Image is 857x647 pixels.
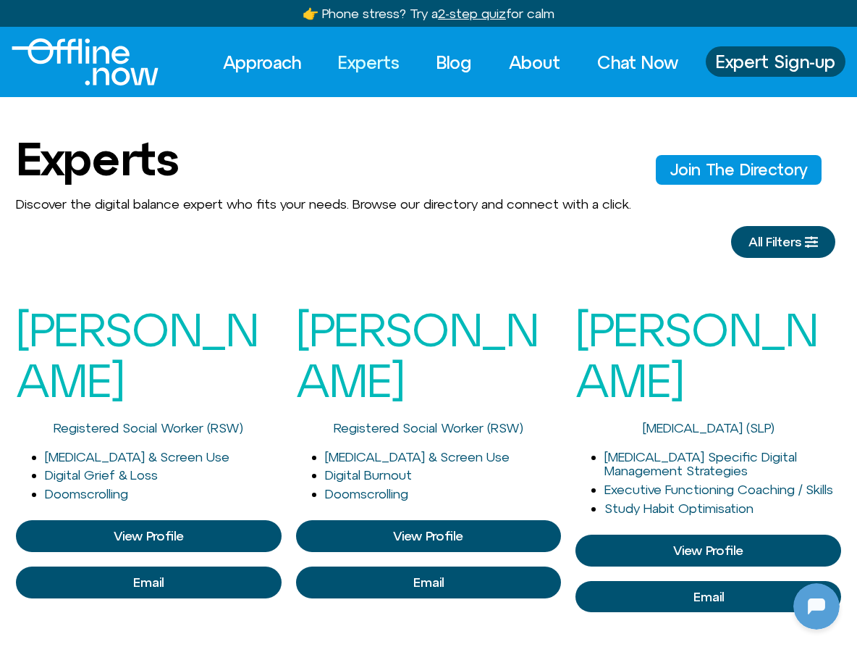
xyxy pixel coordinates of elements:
span: Discover the digital balance expert who fits your needs. Browse our directory and connect with a ... [16,196,631,212]
a: View Profile of Blair Wexler-Singer [16,520,282,552]
a: [MEDICAL_DATA] & Screen Use [45,449,229,464]
a: Registered Social Worker (RSW) [334,420,523,435]
span: Email [413,575,444,590]
span: All Filters [748,235,801,249]
a: [PERSON_NAME] [296,303,539,406]
a: View Profile of Blair Wexler-Singer [16,567,282,598]
a: Expert Sign-up [706,46,845,77]
a: Doomscrolling [45,486,128,501]
span: Expert Sign-up [716,52,835,71]
a: Approach [210,46,314,78]
a: View Profile of Cleo Haber [296,520,562,552]
a: Join The Director [656,155,822,184]
span: Join The Directory [670,161,807,178]
a: [PERSON_NAME] [16,303,258,406]
a: [PERSON_NAME] [575,303,818,406]
a: Chat Now [584,46,691,78]
span: Email [693,590,724,604]
nav: Menu [210,46,691,78]
a: View Profile of Craig Selinger [575,581,841,613]
span: View Profile [673,543,743,558]
a: [MEDICAL_DATA] Specific Digital Management Strategies [604,449,797,479]
a: Experts [325,46,413,78]
a: Registered Social Worker (RSW) [54,420,243,435]
a: Digital Burnout [325,467,412,483]
a: Study Habit Optimisation [604,501,753,516]
a: [MEDICAL_DATA] & Screen Use [325,449,510,464]
iframe: Botpress [793,583,840,630]
a: Blog [423,46,485,78]
u: 2-step quiz [438,6,506,21]
a: View Profile of Cleo Haber [296,567,562,598]
img: offline.now [12,38,159,85]
a: View Profile of Craig Selinger [575,535,841,567]
a: All Filters [731,226,835,258]
a: Doomscrolling [325,486,408,501]
span: View Profile [114,529,184,543]
a: About [496,46,573,78]
a: 👉 Phone stress? Try a2-step quizfor calm [303,6,554,21]
a: [MEDICAL_DATA] (SLP) [643,420,774,435]
span: View Profile [393,529,463,543]
div: Logo [12,38,132,85]
h1: Experts [16,133,178,184]
a: Executive Functioning Coaching / Skills [604,482,833,497]
a: Digital Grief & Loss [45,467,158,483]
span: Email [133,575,164,590]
